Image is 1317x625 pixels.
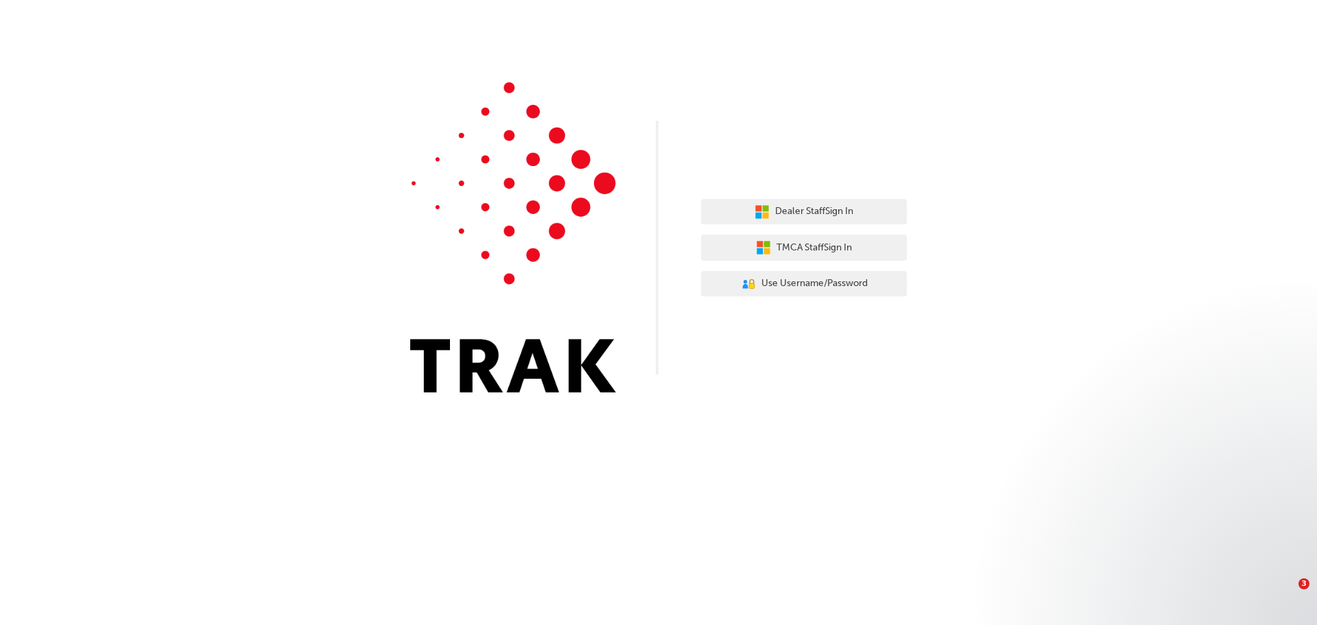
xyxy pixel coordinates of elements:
span: TMCA Staff Sign In [776,240,852,256]
iframe: Intercom live chat [1270,578,1303,611]
span: 3 [1298,578,1309,589]
span: Dealer Staff Sign In [775,204,853,220]
img: Trak [410,82,616,392]
button: Use Username/Password [701,271,907,297]
button: TMCA StaffSign In [701,235,907,261]
span: Use Username/Password [761,276,868,292]
button: Dealer StaffSign In [701,199,907,225]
